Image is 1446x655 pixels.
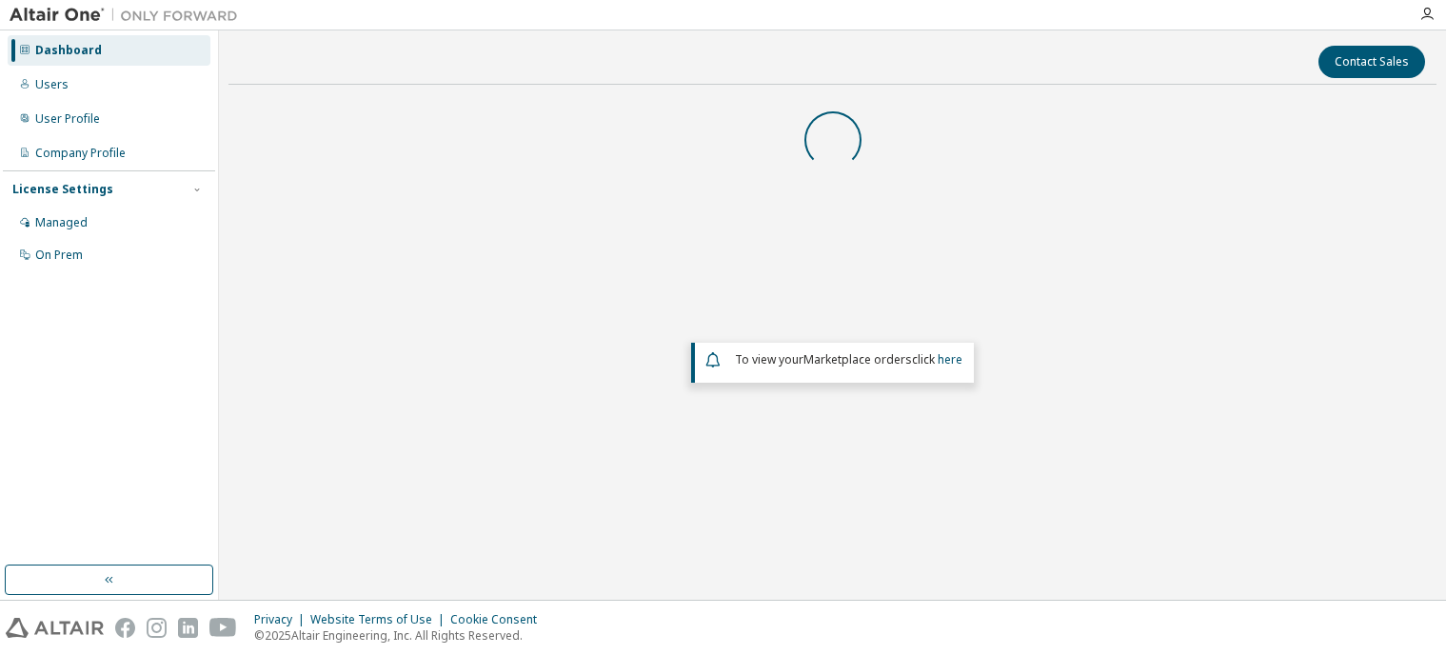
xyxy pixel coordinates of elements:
a: here [938,351,962,367]
div: License Settings [12,182,113,197]
div: Company Profile [35,146,126,161]
div: Dashboard [35,43,102,58]
img: Altair One [10,6,248,25]
button: Contact Sales [1318,46,1425,78]
img: facebook.svg [115,618,135,638]
img: instagram.svg [147,618,167,638]
img: youtube.svg [209,618,237,638]
div: Website Terms of Use [310,612,450,627]
p: © 2025 Altair Engineering, Inc. All Rights Reserved. [254,627,548,644]
div: On Prem [35,248,83,263]
div: Managed [35,215,88,230]
div: Users [35,77,69,92]
img: altair_logo.svg [6,618,104,638]
div: User Profile [35,111,100,127]
div: Cookie Consent [450,612,548,627]
span: To view your click [735,351,962,367]
img: linkedin.svg [178,618,198,638]
div: Privacy [254,612,310,627]
em: Marketplace orders [803,351,912,367]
